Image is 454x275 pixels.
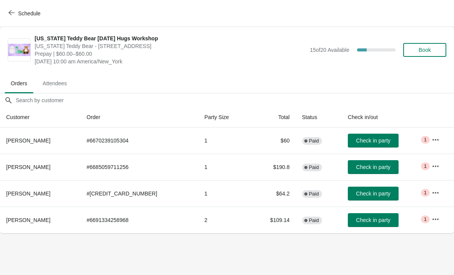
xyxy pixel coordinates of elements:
[80,128,198,154] td: # 6670239105304
[424,216,427,222] span: 1
[309,138,319,144] span: Paid
[309,217,319,224] span: Paid
[6,191,50,197] span: [PERSON_NAME]
[80,180,198,207] td: # [CREDIT_CARD_NUMBER]
[35,50,306,58] span: Prepay | $60.00–$60.00
[198,207,250,233] td: 2
[18,10,40,17] span: Schedule
[296,107,342,128] th: Status
[198,180,250,207] td: 1
[198,107,250,128] th: Party Size
[356,137,390,144] span: Check in party
[424,190,427,196] span: 1
[342,107,426,128] th: Check in/out
[198,154,250,180] td: 1
[37,76,73,90] span: Attendees
[198,128,250,154] td: 1
[35,58,306,65] span: [DATE] 10:00 am America/New_York
[250,207,295,233] td: $109.14
[356,164,390,170] span: Check in party
[8,44,30,56] img: Vermont Teddy Bear Halloween Hugs Workshop
[424,137,427,143] span: 1
[250,154,295,180] td: $190.8
[5,76,33,90] span: Orders
[250,180,295,207] td: $64.2
[356,217,390,223] span: Check in party
[403,43,446,57] button: Book
[309,164,319,171] span: Paid
[35,42,306,50] span: [US_STATE] Teddy Bear - [STREET_ADDRESS]
[35,35,306,42] span: [US_STATE] Teddy Bear [DATE] Hugs Workshop
[6,137,50,144] span: [PERSON_NAME]
[250,107,295,128] th: Total
[4,7,47,20] button: Schedule
[6,217,50,223] span: [PERSON_NAME]
[348,187,399,200] button: Check in party
[419,47,431,53] span: Book
[310,47,349,53] span: 15 of 20 Available
[348,160,399,174] button: Check in party
[6,164,50,170] span: [PERSON_NAME]
[356,191,390,197] span: Check in party
[250,128,295,154] td: $60
[348,213,399,227] button: Check in party
[348,134,399,147] button: Check in party
[309,191,319,197] span: Paid
[80,154,198,180] td: # 6685059711256
[80,207,198,233] td: # 6691334258968
[424,163,427,169] span: 1
[15,93,454,107] input: Search by customer
[80,107,198,128] th: Order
